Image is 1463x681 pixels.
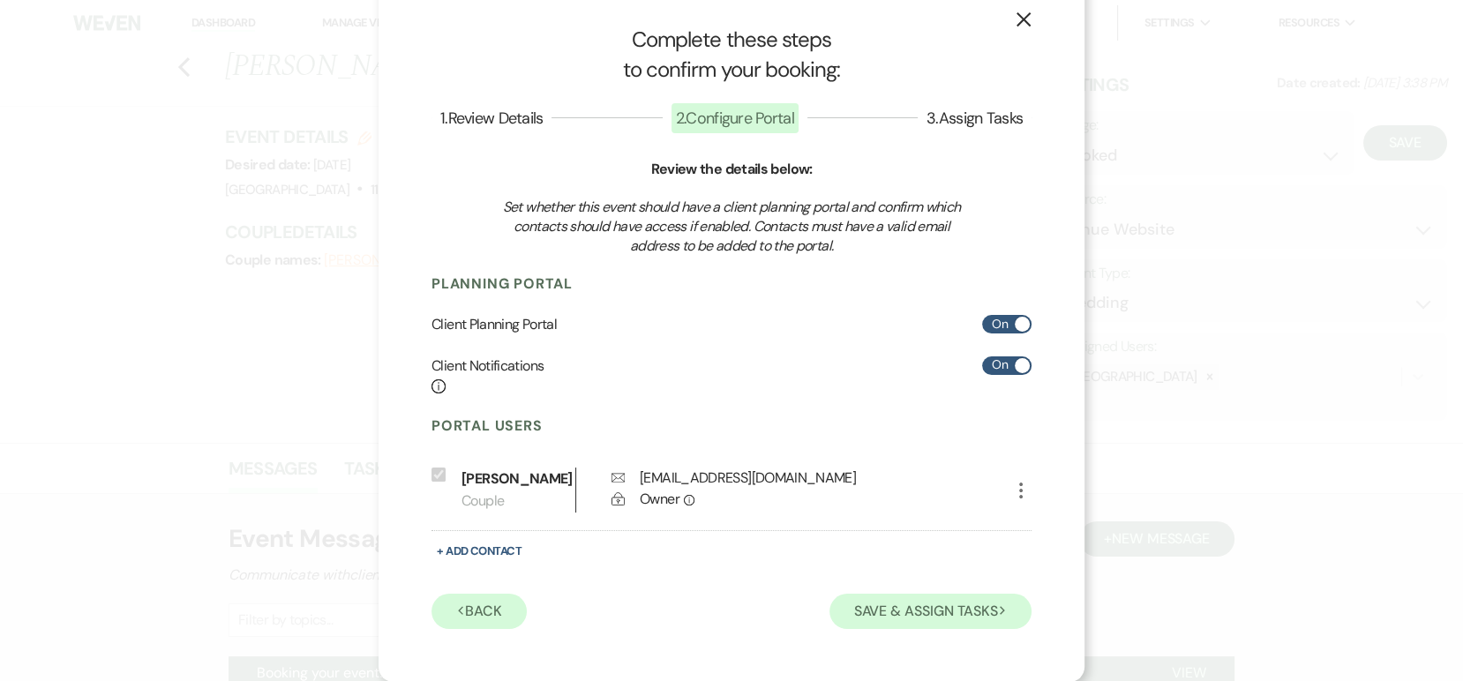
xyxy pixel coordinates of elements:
[431,110,551,126] button: 1.Review Details
[640,468,856,489] div: [EMAIL_ADDRESS][DOMAIN_NAME]
[440,108,543,129] span: 1 . Review Details
[461,490,575,513] p: Couple
[431,315,557,334] h6: Client Planning Portal
[461,468,566,490] p: [PERSON_NAME]
[431,160,1032,179] h6: Review the details below:
[431,356,544,396] h6: Client Notifications
[829,594,1032,629] button: Save & Assign Tasks
[663,110,807,126] button: 2.Configure Portal
[431,540,527,562] button: + Add Contact
[431,274,1032,294] h4: Planning Portal
[640,489,1037,510] div: Owner
[992,313,1008,335] span: On
[671,103,799,133] span: 2 . Configure Portal
[927,108,1023,129] span: 3 . Assign Tasks
[431,25,1032,84] h1: Complete these steps to confirm your booking:
[431,416,1032,436] h4: Portal Users
[491,198,972,257] h3: Set whether this event should have a client planning portal and confirm which contacts should hav...
[918,110,1032,126] button: 3.Assign Tasks
[992,354,1008,376] span: On
[431,594,527,629] button: Back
